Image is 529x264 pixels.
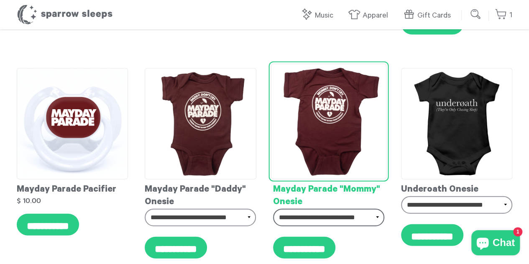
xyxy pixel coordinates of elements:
div: Mayday Parade Pacifier [17,179,128,196]
img: UnderoathOnesie_grande.png [401,68,512,179]
img: MaydayParadePacifierMockup_grande.png [17,68,128,179]
img: Mayday_Parade_-_Daddy_Onesie_grande.png [145,68,256,179]
inbox-online-store-chat: Shopify online store chat [469,230,522,257]
div: Mayday Parade "Daddy" Onesie [145,179,256,209]
a: Apparel [348,7,392,25]
a: Gift Cards [403,7,455,25]
img: Mayday_Parade_-_Mommy_Onesie_grande.png [271,64,386,179]
input: Submit [468,6,484,23]
h1: Sparrow Sleeps [17,4,113,25]
a: Music [300,7,337,25]
div: Underoath Onesie [401,179,512,196]
div: Mayday Parade "Mommy" Onesie [273,179,384,209]
a: 1 [495,6,512,24]
strong: $ 10.00 [17,197,41,204]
